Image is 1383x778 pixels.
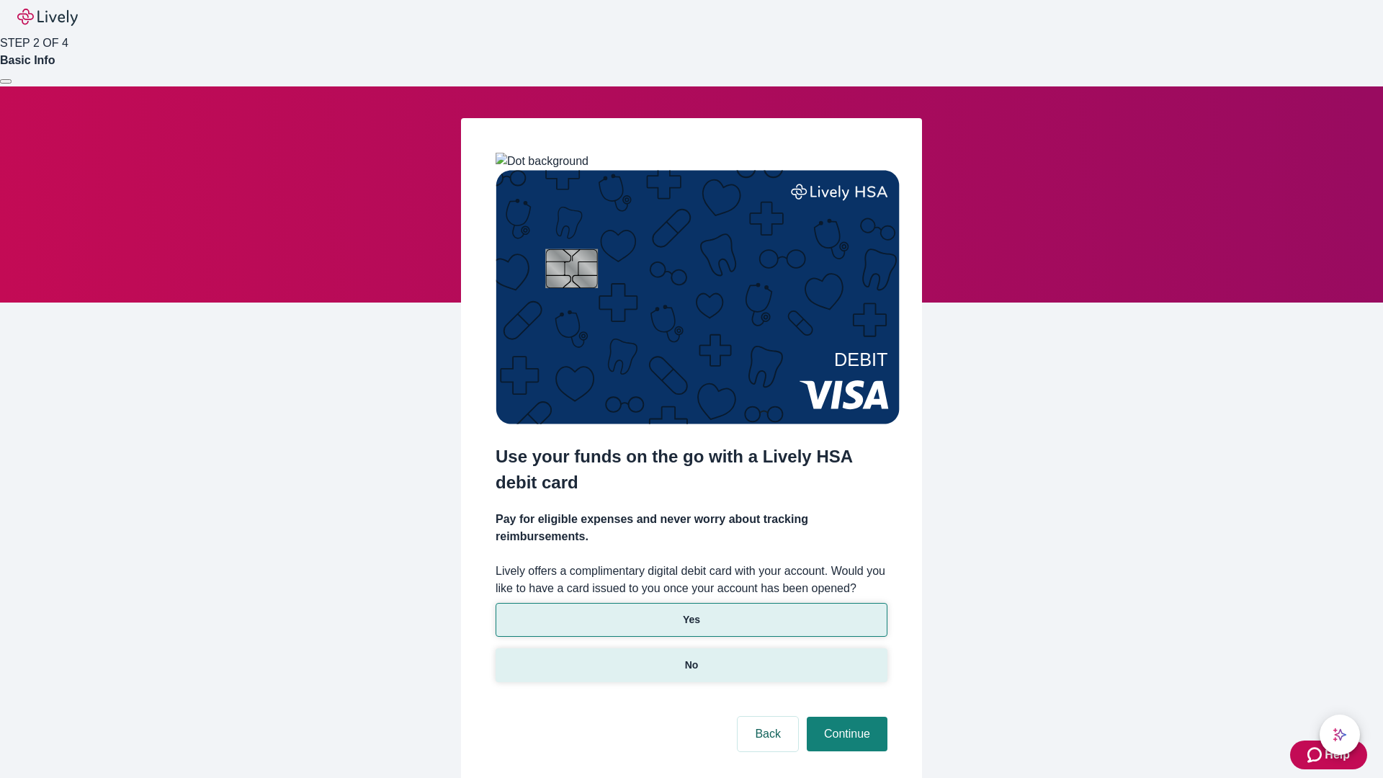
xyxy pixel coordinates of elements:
[807,717,887,751] button: Continue
[496,170,900,424] img: Debit card
[17,9,78,26] img: Lively
[496,563,887,597] label: Lively offers a complimentary digital debit card with your account. Would you like to have a card...
[1307,746,1325,764] svg: Zendesk support icon
[496,511,887,545] h4: Pay for eligible expenses and never worry about tracking reimbursements.
[496,648,887,682] button: No
[738,717,798,751] button: Back
[1320,715,1360,755] button: chat
[496,603,887,637] button: Yes
[685,658,699,673] p: No
[1333,728,1347,742] svg: Lively AI Assistant
[496,153,588,170] img: Dot background
[496,444,887,496] h2: Use your funds on the go with a Lively HSA debit card
[683,612,700,627] p: Yes
[1325,746,1350,764] span: Help
[1290,741,1367,769] button: Zendesk support iconHelp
